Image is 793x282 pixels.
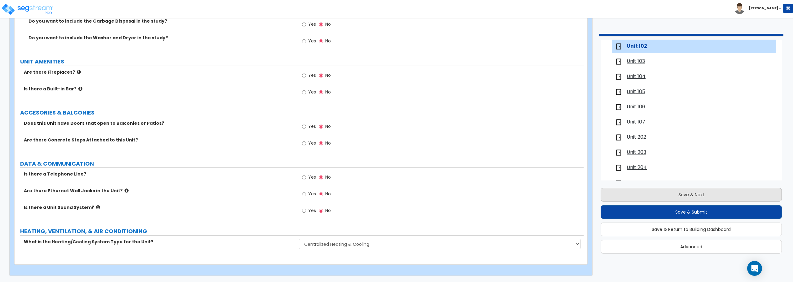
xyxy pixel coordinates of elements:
img: door.png [615,88,622,96]
span: Yes [308,72,316,78]
button: Advanced [601,240,782,254]
input: No [319,207,323,214]
label: Is there a Built-in Bar? [24,86,294,92]
span: Unit 106 [627,103,645,111]
i: click for more info! [77,70,81,74]
label: Do you want to include the Garbage Disposal in the study? [28,18,294,24]
input: No [319,89,323,96]
input: Yes [302,38,306,45]
input: No [319,191,323,197]
span: Yes [308,207,316,214]
img: door.png [615,43,622,50]
span: Yes [308,89,316,95]
img: door.png [615,134,622,141]
span: Yes [308,123,316,129]
span: Yes [308,140,316,146]
span: No [325,89,331,95]
b: [PERSON_NAME] [749,6,778,11]
img: door.png [615,164,622,171]
label: Is there a Telephone Line? [24,171,294,177]
label: Does this Unit have Doors that open to Balconies or Patios? [24,120,294,126]
span: No [325,191,331,197]
label: Are there Fireplaces? [24,69,294,75]
label: Are there Ethernet Wall Jacks in the Unit? [24,188,294,194]
span: Unit 107 [627,119,645,126]
img: logo_pro_r.png [1,3,54,15]
img: door.png [615,179,622,187]
img: door.png [615,103,622,111]
span: Unit 204 [627,164,647,171]
span: No [325,174,331,180]
input: Yes [302,72,306,79]
label: Are there Concrete Steps Attached to this Unit? [24,137,294,143]
input: No [319,174,323,181]
span: Yes [308,21,316,27]
i: click for more info! [125,188,129,193]
span: No [325,72,331,78]
span: No [325,38,331,44]
input: No [319,72,323,79]
span: Unit 104 [627,73,646,80]
span: Unit 102 [627,43,647,50]
button: Save & Return to Building Dashboard [601,223,782,236]
span: No [325,123,331,129]
span: Unit 103 [627,58,645,65]
input: No [319,140,323,147]
span: Unit 205 [627,179,646,186]
img: door.png [615,149,622,156]
span: No [325,21,331,27]
span: No [325,207,331,214]
span: Unit 202 [627,134,646,141]
img: avatar.png [734,3,745,14]
img: door.png [615,58,622,65]
label: What is the Heating/Cooling System Type for the Unit? [24,239,294,245]
button: Save & Next [601,188,782,202]
input: Yes [302,140,306,147]
span: Unit 105 [627,88,645,95]
span: No [325,140,331,146]
label: Do you want to include the Washer and Dryer in the study? [28,35,294,41]
input: Yes [302,174,306,181]
button: Save & Submit [601,205,782,219]
i: click for more info! [96,205,100,210]
input: No [319,38,323,45]
input: Yes [302,89,306,96]
i: click for more info! [78,86,82,91]
span: Yes [308,38,316,44]
label: HEATING, VENTILATION, & AIR CONDITIONING [20,227,584,235]
img: door.png [615,73,622,80]
label: Is there a Unit Sound System? [24,204,294,210]
input: Yes [302,21,306,28]
label: UNIT AMENITIES [20,58,584,66]
input: No [319,21,323,28]
input: No [319,123,323,130]
div: Open Intercom Messenger [747,261,762,276]
span: Unit 203 [627,149,646,156]
span: Yes [308,191,316,197]
img: door.png [615,119,622,126]
input: Yes [302,123,306,130]
label: DATA & COMMUNICATION [20,160,584,168]
span: Yes [308,174,316,180]
input: Yes [302,191,306,197]
input: Yes [302,207,306,214]
label: ACCESORIES & BALCONIES [20,109,584,117]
